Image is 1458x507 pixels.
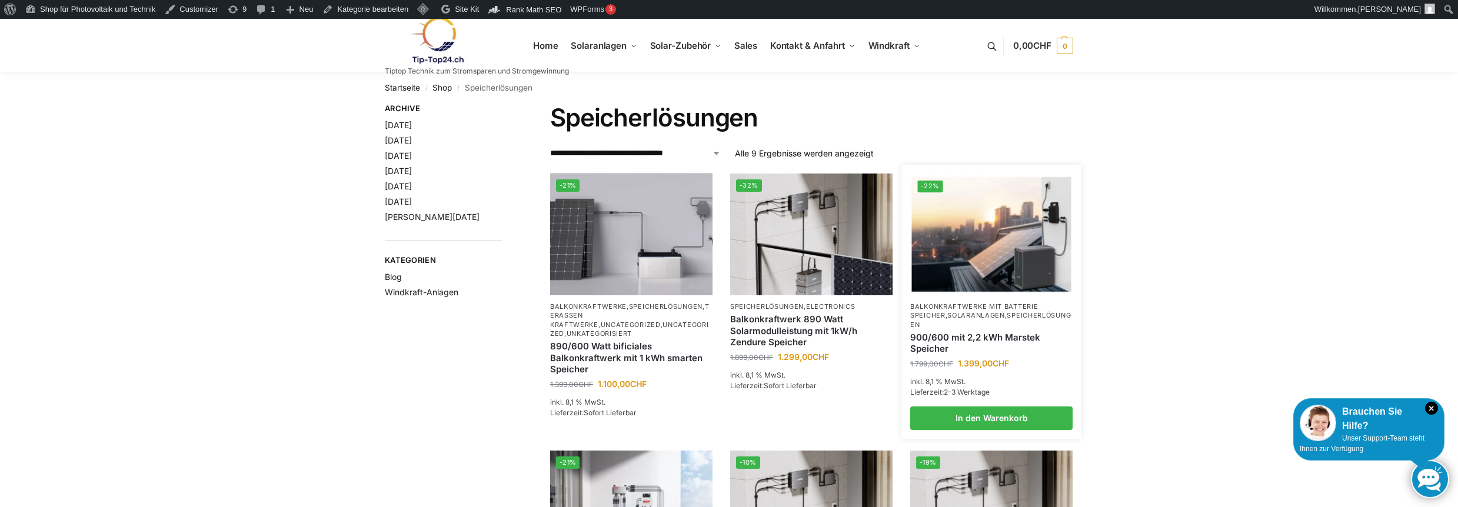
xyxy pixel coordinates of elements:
span: Kategorien [385,255,502,266]
p: inkl. 8,1 % MwSt. [910,376,1073,387]
a: Windkraft [863,19,925,72]
a: 0,00CHF 0 [1013,28,1073,64]
a: Windkraft-Anlagen [385,287,458,297]
img: Customer service [1300,405,1336,441]
bdi: 1.399,00 [958,358,1009,368]
a: Solaranlagen [566,19,642,72]
p: Tiptop Technik zum Stromsparen und Stromgewinnung [385,68,569,75]
span: Sofort Lieferbar [584,408,637,417]
a: -32%Balkonkraftwerk 890 Watt Solarmodulleistung mit 1kW/h Zendure Speicher [730,174,893,295]
div: 3 [605,4,616,15]
a: [DATE] [385,181,412,191]
span: Site Kit [455,5,479,14]
span: CHF [938,359,953,368]
img: Benutzerbild von Rupert Spoddig [1424,4,1435,14]
a: [DATE] [385,196,412,206]
span: Lieferzeit: [550,408,637,417]
span: Archive [385,103,502,115]
a: -22%Balkonkraftwerk mit Marstek Speicher [912,175,1071,294]
a: [DATE] [385,151,412,161]
span: Rank Math SEO [506,5,561,14]
span: CHF [1033,40,1051,51]
a: Solar-Zubehör [645,19,726,72]
a: Startseite [385,83,420,92]
p: inkl. 8,1 % MwSt. [730,370,893,381]
span: Unser Support-Team steht Ihnen zur Verfügung [1300,434,1424,453]
bdi: 1.100,00 [598,379,647,389]
bdi: 1.899,00 [730,353,773,362]
span: Sales [734,40,758,51]
a: Uncategorized [601,321,661,329]
img: Solaranlagen, Speicheranlagen und Energiesparprodukte [385,16,488,64]
a: 900/600 mit 2,2 kWh Marstek Speicher [910,332,1073,355]
a: Balkonkraftwerke [550,302,627,311]
a: Speicherlösungen [730,302,804,311]
a: Balkonkraftwerke mit Batterie Speicher [910,302,1038,319]
span: CHF [813,352,829,362]
a: Electronics [806,302,856,311]
button: Close filters [502,104,509,116]
a: [DATE] [385,135,412,145]
img: Balkonkraftwerk 890 Watt Solarmodulleistung mit 1kW/h Zendure Speicher [730,174,893,295]
h1: Speicherlösungen [550,103,1073,132]
span: Sofort Lieferbar [764,381,817,390]
span: [PERSON_NAME] [1358,5,1421,14]
a: 890/600 Watt bificiales Balkonkraftwerk mit 1 kWh smarten Speicher [550,341,713,375]
p: , , [910,302,1073,329]
a: [DATE] [385,120,412,130]
a: Terassen Kraftwerke [550,302,710,329]
span: Lieferzeit: [910,388,990,396]
span: Lieferzeit: [730,381,817,390]
bdi: 1.299,00 [778,352,829,362]
a: Solaranlagen [947,311,1004,319]
i: Schließen [1425,402,1438,415]
span: Solar-Zubehör [650,40,711,51]
span: CHF [630,379,647,389]
img: ASE 1000 Batteriespeicher [550,174,713,295]
span: Kontakt & Anfahrt [770,40,845,51]
div: Brauchen Sie Hilfe? [1300,405,1438,433]
img: Balkonkraftwerk mit Marstek Speicher [912,175,1071,294]
span: / [420,84,432,93]
span: CHF [993,358,1009,368]
span: Windkraft [868,40,910,51]
a: Blog [385,272,402,282]
nav: Cart contents [1013,19,1073,74]
p: , , , , , [550,302,713,339]
p: inkl. 8,1 % MwSt. [550,397,713,408]
p: Alle 9 Ergebnisse werden angezeigt [735,147,874,159]
a: -21%ASE 1000 Batteriespeicher [550,174,713,295]
span: 0 [1057,38,1073,54]
span: CHF [758,353,773,362]
select: Shop-Reihenfolge [550,147,721,159]
span: 0,00 [1013,40,1051,51]
a: Unkategorisiert [567,329,633,338]
span: 2-3 Werktage [944,388,990,396]
p: , [730,302,893,311]
a: Sales [729,19,762,72]
a: Shop [432,83,452,92]
a: [PERSON_NAME][DATE] [385,212,480,222]
bdi: 1.399,00 [550,380,593,389]
span: CHF [578,380,593,389]
a: Speicherlösungen [629,302,703,311]
span: / [452,84,464,93]
nav: Breadcrumb [385,72,1073,103]
bdi: 1.799,00 [910,359,953,368]
a: [DATE] [385,166,412,176]
a: In den Warenkorb legen: „900/600 mit 2,2 kWh Marstek Speicher“ [910,406,1073,430]
a: Balkonkraftwerk 890 Watt Solarmodulleistung mit 1kW/h Zendure Speicher [730,313,893,348]
span: Solaranlagen [571,40,627,51]
a: Speicherlösungen [910,311,1071,328]
a: Kontakt & Anfahrt [765,19,860,72]
a: Uncategorized [550,321,709,338]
